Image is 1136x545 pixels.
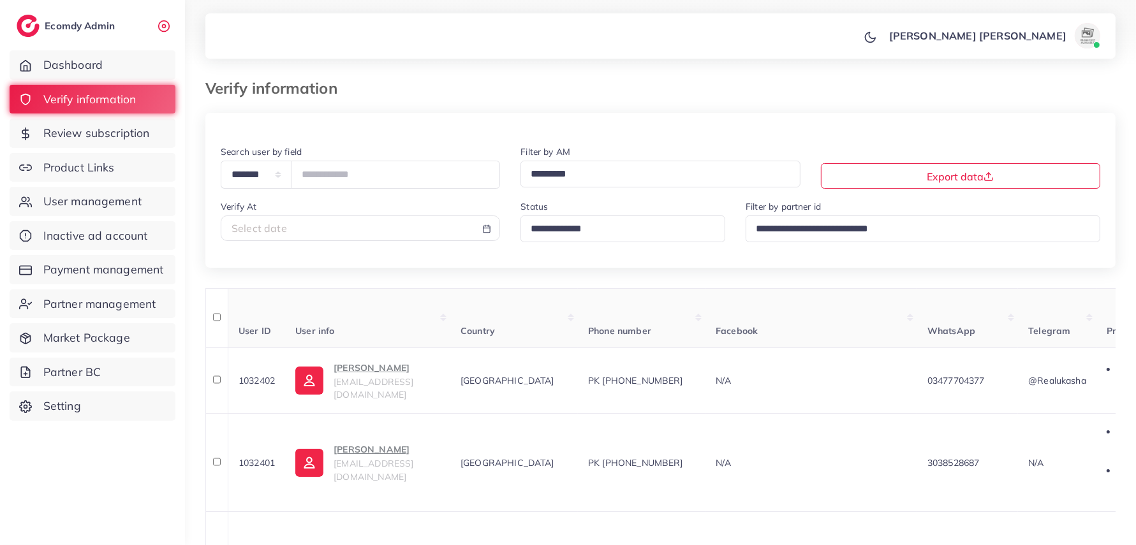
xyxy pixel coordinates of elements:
[43,261,164,278] span: Payment management
[43,398,81,414] span: Setting
[588,325,651,337] span: Phone number
[889,28,1066,43] p: [PERSON_NAME] [PERSON_NAME]
[461,375,554,386] span: [GEOGRAPHIC_DATA]
[221,145,302,158] label: Search user by field
[461,325,495,337] span: Country
[239,457,275,469] span: 1032401
[43,364,101,381] span: Partner BC
[821,163,1100,189] button: Export data
[232,222,287,235] span: Select date
[43,296,156,312] span: Partner management
[205,79,348,98] h3: Verify information
[10,153,175,182] a: Product Links
[221,200,256,213] label: Verify At
[295,367,323,395] img: ic-user-info.36bf1079.svg
[17,15,40,37] img: logo
[746,200,821,213] label: Filter by partner id
[520,161,800,187] div: Search for option
[927,325,975,337] span: WhatsApp
[746,215,1100,242] div: Search for option
[334,458,413,482] span: [EMAIL_ADDRESS][DOMAIN_NAME]
[43,125,150,142] span: Review subscription
[43,193,142,210] span: User management
[1028,457,1044,469] span: N/A
[588,457,683,469] span: PK [PHONE_NUMBER]
[43,228,148,244] span: Inactive ad account
[882,23,1105,48] a: [PERSON_NAME] [PERSON_NAME]avatar
[10,187,175,216] a: User management
[10,119,175,148] a: Review subscription
[10,221,175,251] a: Inactive ad account
[927,170,994,183] span: Export data
[1075,23,1100,48] img: avatar
[43,57,103,73] span: Dashboard
[1028,375,1086,386] span: @Realukasha
[43,159,115,176] span: Product Links
[716,375,731,386] span: N/A
[520,200,548,213] label: Status
[334,442,440,457] p: [PERSON_NAME]
[588,375,683,386] span: PK [PHONE_NUMBER]
[239,375,275,386] span: 1032402
[45,20,118,32] h2: Ecomdy Admin
[520,215,725,242] div: Search for option
[43,330,130,346] span: Market Package
[927,457,980,469] span: 3038528687
[334,360,440,375] p: [PERSON_NAME]
[461,457,554,469] span: [GEOGRAPHIC_DATA]
[526,164,783,184] input: Search for option
[295,325,334,337] span: User info
[10,323,175,352] a: Market Package
[10,358,175,387] a: Partner BC
[239,325,271,337] span: User ID
[295,442,440,483] a: [PERSON_NAME][EMAIL_ADDRESS][DOMAIN_NAME]
[295,449,323,477] img: ic-user-info.36bf1079.svg
[10,50,175,80] a: Dashboard
[295,360,440,402] a: [PERSON_NAME][EMAIL_ADDRESS][DOMAIN_NAME]
[927,375,985,386] span: 03477704377
[520,145,570,158] label: Filter by AM
[751,219,1084,239] input: Search for option
[17,15,118,37] a: logoEcomdy Admin
[43,91,136,108] span: Verify information
[1028,325,1070,337] span: Telegram
[10,289,175,319] a: Partner management
[716,457,731,469] span: N/A
[716,325,758,337] span: Facebook
[10,255,175,284] a: Payment management
[334,376,413,400] span: [EMAIL_ADDRESS][DOMAIN_NAME]
[10,391,175,421] a: Setting
[10,85,175,114] a: Verify information
[526,219,709,239] input: Search for option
